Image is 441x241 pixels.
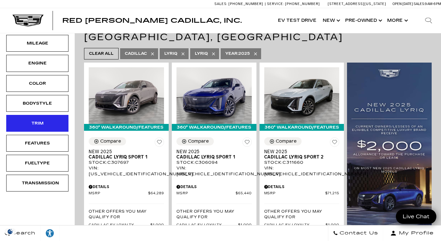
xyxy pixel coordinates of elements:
a: Red [PERSON_NAME] Cadillac, Inc. [62,17,242,24]
span: Search [10,229,35,238]
div: Engine [22,60,53,67]
span: $1,000 [238,223,252,232]
a: MSRP $64,289 [89,191,164,196]
span: [PHONE_NUMBER] [285,2,320,6]
div: Fueltype [22,160,53,167]
img: 2025 Cadillac LYRIQ Sport 1 [89,67,164,124]
button: More [384,8,410,33]
div: Search [416,8,441,33]
span: MSRP [176,191,236,196]
a: Pre-Owned [342,8,384,33]
div: Stock : C311660 [264,160,340,165]
div: FeaturesFeatures [6,135,68,152]
div: TrimTrim [6,115,68,132]
img: 2025 Cadillac LYRIQ Sport 2 [264,67,340,124]
div: Color [22,80,53,87]
button: Save Vehicle [330,137,339,149]
div: Pricing Details - New 2025 Cadillac LYRIQ Sport 1 [89,184,164,190]
span: Cadillac LYRIQ Sport 1 [176,154,247,160]
a: Service: [PHONE_NUMBER] [265,2,321,6]
div: VIN: [US_VEHICLE_IDENTIFICATION_NUMBER] [89,165,164,177]
div: Explore your accessibility options [40,229,59,238]
div: Features [22,140,53,147]
span: $64,289 [148,191,164,196]
div: VIN: [US_VEHICLE_IDENTIFICATION_NUMBER] [264,165,340,177]
a: Explore your accessibility options [40,225,59,241]
div: BodystyleBodystyle [6,95,68,112]
span: [PHONE_NUMBER] [228,2,263,6]
button: Save Vehicle [155,137,164,149]
div: VIN: [US_VEHICLE_IDENTIFICATION_NUMBER] [176,165,252,177]
a: New [320,8,342,33]
span: 2025 [225,50,250,58]
a: MSRP $71,215 [264,191,340,196]
span: Clear All [89,50,114,58]
div: Stock : C307697 [89,160,164,165]
button: Open user profile menu [383,225,441,241]
div: Pricing Details - New 2025 Cadillac LYRIQ Sport 2 [264,184,340,190]
a: Live Chat [396,209,436,224]
span: Cadillac LYRIQ Sport 1 [89,154,159,160]
span: Sales: [214,2,228,6]
a: Cadillac EV Loyalty Cash Allowance $1,000 [89,223,164,232]
div: 360° WalkAround/Features [84,124,169,131]
div: 360° WalkAround/Features [172,124,256,131]
button: Save Vehicle [242,137,252,149]
a: [STREET_ADDRESS][US_STATE] [328,2,386,6]
span: $65,440 [236,191,252,196]
span: $1,000 [150,223,164,232]
span: Cadillac LYRIQ Sport 2 [264,154,335,160]
p: Other Offers You May Qualify For [89,209,164,220]
div: FueltypeFueltype [6,155,68,172]
a: Sales: [PHONE_NUMBER] [214,2,265,6]
span: $1,000 [326,223,339,232]
button: Compare Vehicle [264,137,302,145]
button: Compare Vehicle [89,137,126,145]
img: Cadillac Dark Logo with Cadillac White Text [12,15,44,26]
img: Opt-Out Icon [3,228,17,235]
div: ColorColor [6,75,68,92]
span: Open [DATE] [392,2,413,6]
div: Trim [22,120,53,127]
div: Compare [100,139,121,144]
section: Click to Open Cookie Consent Modal [3,228,17,235]
a: New 2025Cadillac LYRIQ Sport 2 [264,149,340,160]
div: Pricing Details - New 2025 Cadillac LYRIQ Sport 1 [176,184,252,190]
p: Other Offers You May Qualify For [176,209,252,220]
button: Compare Vehicle [176,137,214,145]
span: LYRIQ [195,50,208,58]
span: Cadillac [125,50,147,58]
span: New 2025 [176,149,247,154]
a: Contact Us [328,225,383,241]
span: Cadillac EV Loyalty Cash Allowance [176,223,238,232]
div: Compare [276,139,297,144]
span: New 2025 [89,149,159,154]
img: 2025 Cadillac LYRIQ Sport 1 [176,67,252,124]
a: MSRP $65,440 [176,191,252,196]
span: Cadillac EV Loyalty Cash Allowance [89,223,150,232]
div: Transmission [22,180,53,187]
span: Live Chat [400,213,433,220]
span: Cadillac EV Loyalty Cash Allowance [264,223,326,232]
a: EV Test Drive [275,8,320,33]
span: Contact Us [338,229,378,238]
span: $71,215 [325,191,340,196]
span: My Profile [396,229,434,238]
div: TransmissionTransmission [6,175,68,191]
span: Sales: [414,2,425,6]
a: New 2025Cadillac LYRIQ Sport 1 [176,149,252,160]
div: Mileage [22,40,53,47]
span: MSRP [89,191,148,196]
span: New 2025 [264,149,335,154]
div: Compare [188,139,209,144]
span: Lyriq [164,50,177,58]
span: MSRP [264,191,325,196]
a: New 2025Cadillac LYRIQ Sport 1 [89,149,164,160]
span: 9 AM-6 PM [425,2,441,6]
a: Cadillac EV Loyalty Cash Allowance $1,000 [176,223,252,232]
p: Other Offers You May Qualify For [264,209,340,220]
div: Bodystyle [22,100,53,107]
span: Year : [225,51,238,56]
